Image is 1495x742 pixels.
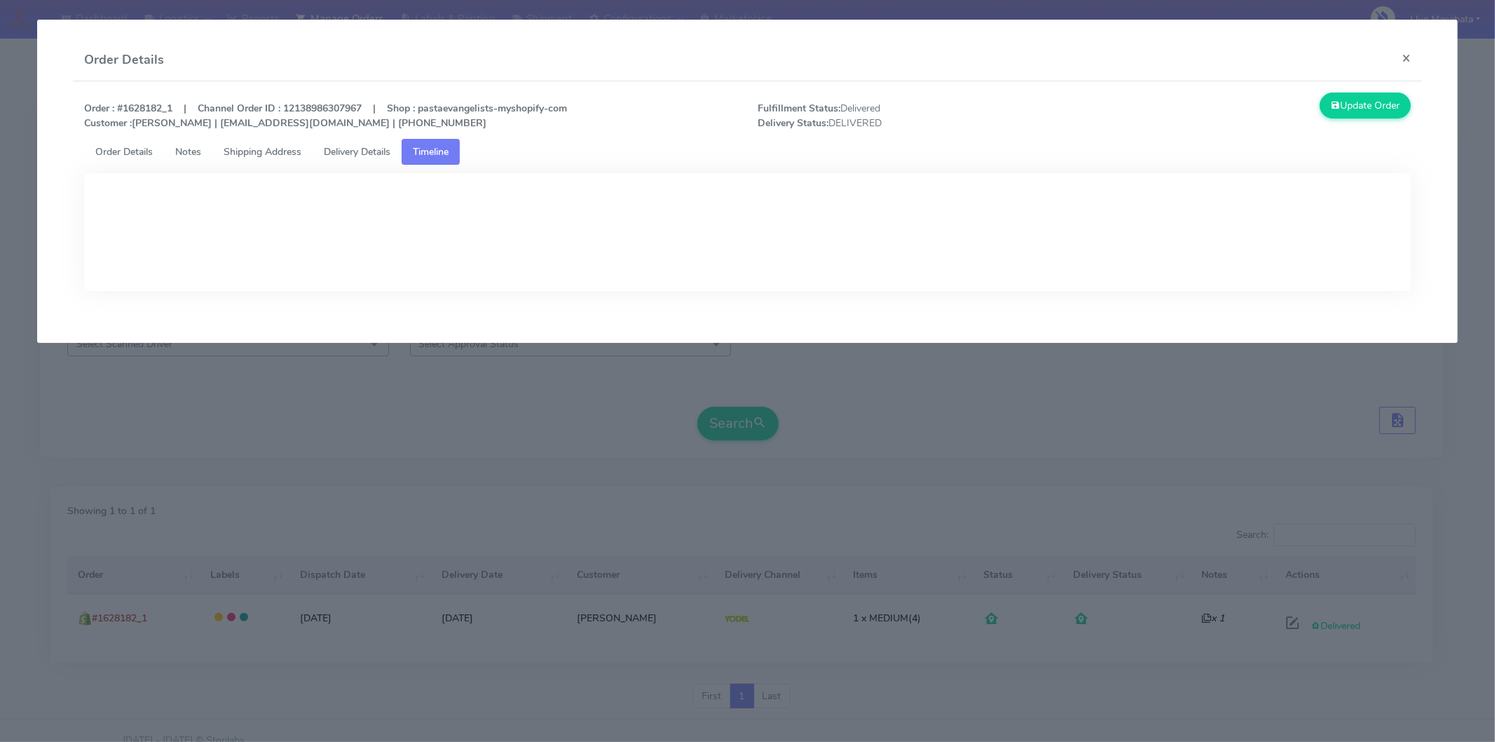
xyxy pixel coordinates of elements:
[758,116,828,130] strong: Delivery Status:
[84,139,1411,165] ul: Tabs
[1391,39,1422,76] button: Close
[413,145,449,158] span: Timeline
[324,145,390,158] span: Delivery Details
[224,145,301,158] span: Shipping Address
[84,50,164,69] h4: Order Details
[95,145,153,158] span: Order Details
[84,116,132,130] strong: Customer :
[84,102,567,130] strong: Order : #1628182_1 | Channel Order ID : 12138986307967 | Shop : pastaevangelists-myshopify-com [P...
[175,145,201,158] span: Notes
[1320,93,1411,119] button: Update Order
[758,102,840,115] strong: Fulfillment Status:
[747,101,1084,130] span: Delivered DELIVERED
